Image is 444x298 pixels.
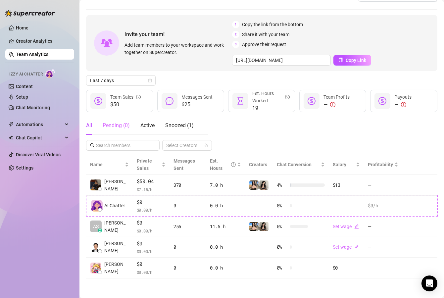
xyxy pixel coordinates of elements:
[333,224,359,229] a: Set wageedit
[354,245,359,249] span: edit
[110,101,141,109] span: $50
[90,242,101,253] img: Joyce Ann Vivas
[103,122,130,129] div: Pending ( 0 )
[232,41,239,48] span: 3
[9,71,43,77] span: Izzy AI Chatter
[90,263,101,273] img: Louise
[98,228,102,232] div: z
[259,180,269,190] img: Ashley
[364,216,402,237] td: —
[90,161,123,168] span: Name
[277,223,287,230] span: 0 %
[16,152,61,157] a: Discover Viral Videos
[333,244,359,250] a: Set wageedit
[368,162,393,167] span: Profitability
[232,21,239,28] span: 1
[9,122,14,127] span: thunderbolt
[204,143,208,147] span: team
[285,90,290,104] span: question-circle
[173,181,202,189] div: 370
[338,58,343,62] span: copy
[249,180,259,190] img: 𝐀𝐬𝐡𝐥𝐞𝐲
[173,264,202,272] div: 0
[166,97,173,105] span: message
[137,207,166,213] span: $ 0.00 /h
[364,258,402,278] td: —
[136,93,141,101] span: info-circle
[277,181,287,189] span: 4 %
[346,58,366,63] span: Copy Link
[323,94,350,100] span: Team Profits
[210,243,241,251] div: 0.0 h
[277,162,312,167] span: Chat Conversion
[124,30,232,38] span: Invite your team!
[148,78,152,82] span: calendar
[333,55,371,66] button: Copy Link
[236,97,244,105] span: hourglass
[259,222,269,231] img: Ashley
[91,200,103,212] img: izzy-ai-chatter-avatar-DDCN_rTZ.svg
[16,25,28,30] a: Home
[165,122,194,128] span: Snoozed ( 1 )
[137,198,166,206] span: $0
[140,122,155,128] span: Active
[137,219,166,227] span: $0
[210,223,241,230] div: 11.5 h
[173,223,202,230] div: 255
[104,261,129,275] span: [PERSON_NAME]
[249,222,259,231] img: 𝐀𝐬𝐡𝐥𝐞𝐲
[210,157,236,172] div: Est. Hours
[181,94,213,100] span: Messages Sent
[401,102,406,107] span: exclamation-circle
[421,275,437,291] div: Open Intercom Messenger
[124,41,229,56] span: Add team members to your workspace and work together on Supercreator.
[242,21,303,28] span: Copy the link from the bottom
[94,97,102,105] span: dollar-circle
[333,264,360,272] div: $0
[137,158,152,171] span: Private Sales
[277,202,287,209] span: 0 %
[137,227,166,234] span: $ 0.00 /h
[210,181,241,189] div: 7.0 h
[16,132,63,143] span: Chat Copilot
[16,36,69,46] a: Creator Analytics
[90,75,152,85] span: Last 7 days
[394,101,412,109] div: —
[104,240,129,254] span: [PERSON_NAME]
[137,269,166,275] span: $ 0.00 /h
[242,41,286,48] span: Approve their request
[137,248,166,255] span: $ 0.00 /h
[354,224,359,229] span: edit
[16,165,33,171] a: Settings
[16,84,33,89] a: Content
[378,97,386,105] span: dollar-circle
[93,223,99,230] span: AS
[252,104,290,112] span: 19
[394,94,412,100] span: Payouts
[252,90,290,104] div: Est. Hours Worked
[16,52,48,57] a: Team Analytics
[333,181,360,189] div: $13
[137,177,166,185] span: $50.04
[16,119,63,130] span: Automations
[368,202,398,209] div: $0 /h
[173,243,202,251] div: 0
[330,102,335,107] span: exclamation-circle
[86,122,92,129] div: All
[90,143,95,148] span: search
[104,202,125,209] span: AI Chatter
[90,179,101,190] img: Vince Palacio
[308,97,316,105] span: dollar-circle
[323,101,350,109] div: —
[173,158,195,171] span: Messages Sent
[104,219,129,234] span: [PERSON_NAME]
[16,105,50,110] a: Chat Monitoring
[96,142,150,149] input: Search members
[137,240,166,248] span: $0
[16,94,28,100] a: Setup
[242,31,289,38] span: Share it with your team
[231,157,236,172] span: question-circle
[210,202,241,209] div: 0.0 h
[210,264,241,272] div: 0.0 h
[137,260,166,268] span: $0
